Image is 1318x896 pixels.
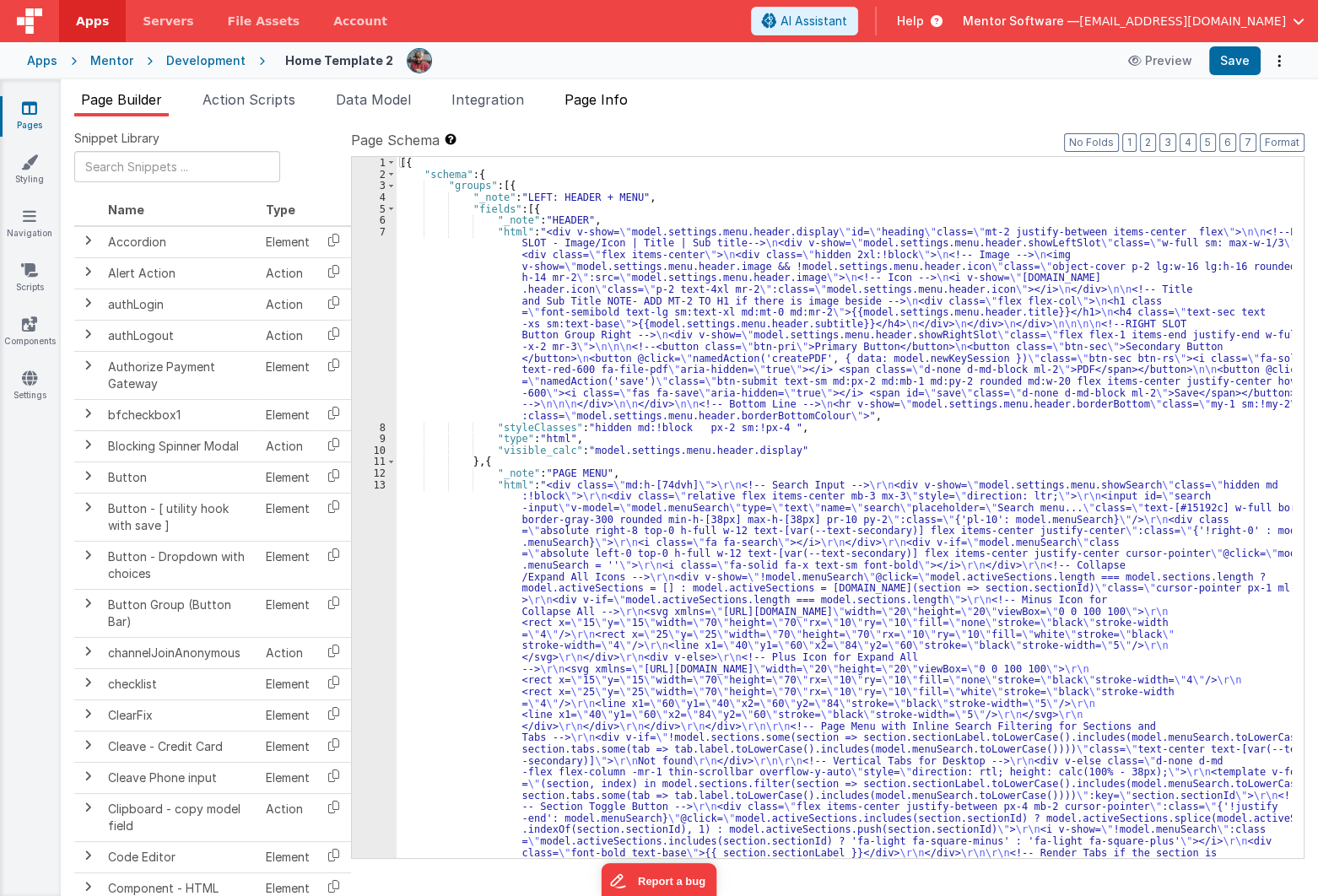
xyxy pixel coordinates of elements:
td: Element [259,351,316,399]
div: Development [166,52,246,69]
td: Button Group (Button Bar) [101,589,259,637]
td: Element [259,541,316,589]
td: checklist [101,668,259,699]
div: 11 [352,456,397,467]
td: Cleave Phone input [101,762,259,793]
span: Snippet Library [74,130,159,147]
button: No Folds [1064,133,1119,152]
td: Action [259,430,316,461]
button: 6 [1219,133,1236,152]
td: Blocking Spinner Modal [101,430,259,461]
span: AI Assistant [781,13,847,30]
span: Name [108,202,144,217]
div: 9 [352,433,397,445]
span: Page Schema [351,130,440,150]
td: Authorize Payment Gateway [101,351,259,399]
span: Integration [451,91,524,108]
div: 2 [352,169,397,181]
button: 3 [1159,133,1176,152]
td: Element [259,493,316,541]
td: Action [259,793,316,841]
button: Save [1209,46,1261,75]
span: Data Model [336,91,411,108]
td: authLogout [101,320,259,351]
td: Element [259,589,316,637]
td: Button - [ utility hook with save ] [101,493,259,541]
div: 7 [352,226,397,422]
span: Page Info [564,91,628,108]
span: Action Scripts [203,91,295,108]
span: Servers [143,13,193,30]
td: channelJoinAnonymous [101,637,259,668]
td: Element [259,461,316,493]
span: Page Builder [81,91,162,108]
td: Element [259,668,316,699]
td: Element [259,226,316,258]
div: 10 [352,445,397,456]
td: Alert Action [101,257,259,289]
td: Action [259,257,316,289]
input: Search Snippets ... [74,151,280,182]
td: Element [259,399,316,430]
button: Options [1267,49,1291,73]
div: 12 [352,467,397,479]
td: Accordion [101,226,259,258]
div: 6 [352,214,397,226]
div: 8 [352,422,397,434]
button: 2 [1140,133,1156,152]
div: Apps [27,52,57,69]
button: Mentor Software — [EMAIL_ADDRESS][DOMAIN_NAME] [963,13,1304,30]
div: Mentor [90,52,133,69]
td: Action [259,320,316,351]
button: 5 [1200,133,1216,152]
img: eba322066dbaa00baf42793ca2fab581 [408,49,431,73]
td: Element [259,731,316,762]
td: Button - Dropdown with choices [101,541,259,589]
td: Element [259,699,316,731]
td: Cleave - Credit Card [101,731,259,762]
span: Mentor Software — [963,13,1079,30]
span: File Assets [228,13,300,30]
td: bfcheckbox1 [101,399,259,430]
button: Format [1260,133,1304,152]
td: authLogin [101,289,259,320]
span: Apps [76,13,109,30]
button: 7 [1240,133,1256,152]
span: [EMAIL_ADDRESS][DOMAIN_NAME] [1079,13,1286,30]
button: 1 [1122,133,1137,152]
h4: Home Template 2 [285,54,393,67]
td: Element [259,841,316,872]
button: 4 [1180,133,1196,152]
td: Code Editor [101,841,259,872]
td: Action [259,637,316,668]
td: Element [259,762,316,793]
div: 5 [352,203,397,215]
div: 4 [352,192,397,203]
button: Preview [1118,47,1202,74]
td: Clipboard - copy model field [101,793,259,841]
td: Action [259,289,316,320]
td: Button [101,461,259,493]
span: Help [897,13,924,30]
div: 1 [352,157,397,169]
div: 3 [352,180,397,192]
span: Type [266,202,295,217]
button: AI Assistant [751,7,858,35]
td: ClearFix [101,699,259,731]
